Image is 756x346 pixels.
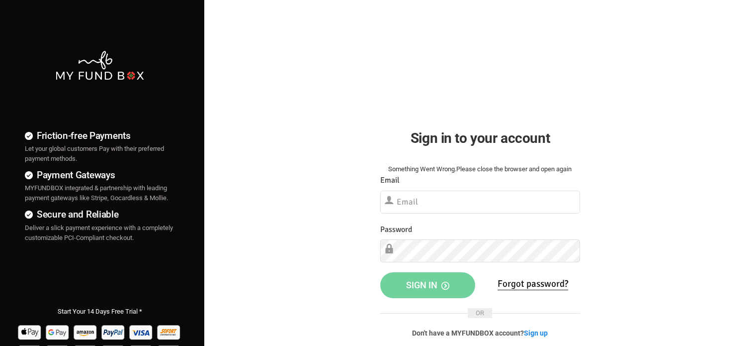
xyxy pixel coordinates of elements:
[25,224,173,241] span: Deliver a slick payment experience with a completely customizable PCI-Compliant checkout.
[45,322,71,342] img: Google Pay
[100,322,127,342] img: Paypal
[25,145,164,162] span: Let your global customers Pay with their preferred payment methods.
[25,128,174,143] h4: Friction-free Payments
[380,191,580,214] input: Email
[73,322,99,342] img: Amazon
[406,280,449,290] span: Sign in
[55,50,145,81] img: mfbwhite.png
[380,272,475,298] button: Sign in
[380,164,580,174] div: Something Went Wrong.Please close the browser and open again
[380,328,580,338] p: Don't have a MYFUNDBOX account?
[25,168,174,182] h4: Payment Gateways
[380,127,580,149] h2: Sign in to your account
[468,308,492,318] span: OR
[156,322,182,342] img: Sofort Pay
[498,278,568,290] a: Forgot password?
[128,322,155,342] img: Visa
[380,224,412,236] label: Password
[25,184,168,202] span: MYFUNDBOX integrated & partnership with leading payment gateways like Stripe, Gocardless & Mollie.
[524,329,548,337] a: Sign up
[380,174,400,187] label: Email
[25,207,174,222] h4: Secure and Reliable
[17,322,43,342] img: Apple Pay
